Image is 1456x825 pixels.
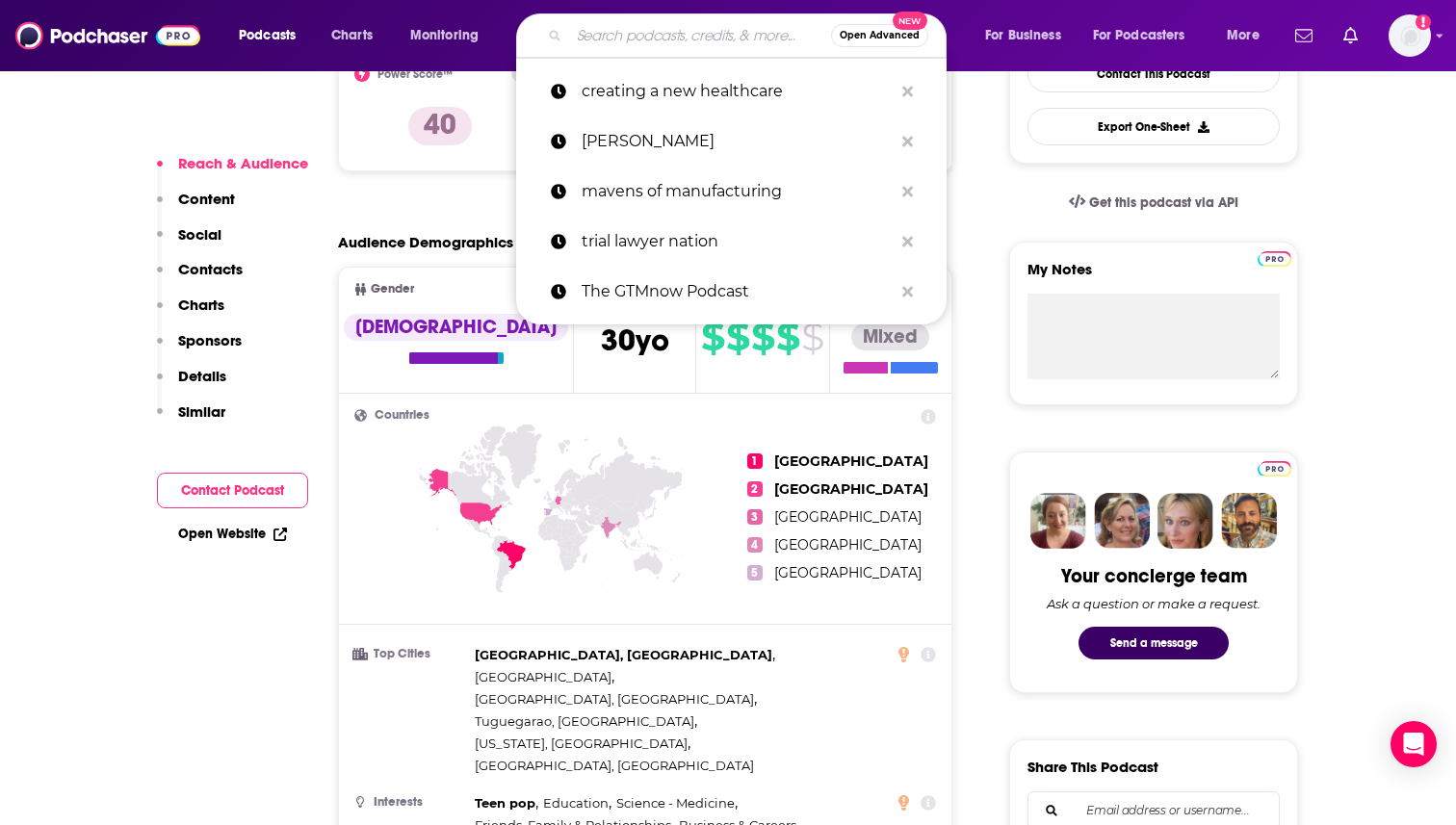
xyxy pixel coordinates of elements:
a: Pro website [1258,458,1291,477]
a: Pro website [1258,248,1291,267]
p: Social [178,225,221,244]
div: Open Intercom Messenger [1391,721,1437,767]
span: $ [751,322,774,352]
p: Sponsors [178,331,242,349]
span: Charts [331,22,373,49]
span: Monitoring [410,22,479,49]
button: open menu [225,20,321,51]
p: creating a new healthcare [582,66,893,116]
span: Teen pop [475,795,535,811]
span: Open Advanced [840,31,920,40]
span: [GEOGRAPHIC_DATA], [GEOGRAPHIC_DATA] [475,691,754,707]
span: More [1227,22,1260,49]
div: Your concierge team [1061,564,1247,588]
button: Open AdvancedNew [831,24,928,47]
span: 1 [747,453,763,469]
img: Podchaser Pro [1258,461,1291,477]
a: Show notifications dropdown [1287,19,1320,52]
span: $ [801,322,823,352]
p: michael peres [582,116,893,167]
p: The GTMnow Podcast [582,267,893,317]
a: The GTMnow Podcast [516,267,947,317]
h3: Top Cities [354,648,467,660]
button: Sponsors [157,331,242,367]
a: Contact This Podcast [1027,55,1280,92]
a: trial lawyer nation [516,217,947,267]
button: Reach & Audience [157,154,308,190]
span: , [475,688,757,710]
span: , [543,792,611,814]
button: open menu [972,20,1085,51]
span: Education [543,795,609,811]
img: Podchaser - Follow, Share and Rate Podcasts [15,17,200,54]
span: [GEOGRAPHIC_DATA], [GEOGRAPHIC_DATA] [475,758,754,773]
img: User Profile [1389,14,1431,57]
span: 5 [747,565,763,580]
a: [PERSON_NAME] [516,116,947,167]
span: Podcasts [239,22,296,49]
p: Contacts [178,260,243,278]
span: For Business [985,22,1061,49]
span: [GEOGRAPHIC_DATA] [774,508,922,526]
span: [GEOGRAPHIC_DATA] [774,536,922,554]
div: [DEMOGRAPHIC_DATA] [344,314,568,341]
a: Open Website [178,526,287,542]
a: Charts [319,20,384,51]
span: 4 [747,537,763,553]
span: Logged in as cmand-s [1389,14,1431,57]
a: Show notifications dropdown [1336,19,1365,52]
button: Similar [157,402,225,438]
p: trial lawyer nation [582,217,893,267]
img: Jon Profile [1221,493,1277,549]
span: $ [776,322,799,352]
button: Details [157,367,226,402]
span: , [616,792,738,814]
span: [GEOGRAPHIC_DATA] [475,669,611,684]
span: , [475,666,614,688]
span: , [475,644,775,666]
button: Charts [157,296,224,331]
h2: Audience Demographics [338,233,513,251]
button: open menu [1213,20,1284,51]
span: [GEOGRAPHIC_DATA] [774,480,928,498]
span: 3 [747,509,763,525]
button: open menu [397,20,504,51]
button: Social [157,225,221,261]
p: Details [178,367,226,385]
span: 30 yo [601,322,669,359]
span: , [475,792,538,814]
h3: Interests [354,796,467,809]
label: My Notes [1027,260,1280,294]
h2: Power Score™ [377,67,453,81]
span: New [893,12,927,30]
input: Search podcasts, credits, & more... [569,20,831,51]
button: Send a message [1079,627,1229,659]
p: Similar [178,402,225,421]
a: Get this podcast via API [1053,179,1254,226]
span: [GEOGRAPHIC_DATA], [GEOGRAPHIC_DATA] [475,647,772,662]
button: Show profile menu [1389,14,1431,57]
div: Ask a question or make a request. [1047,596,1261,611]
span: Gender [371,283,414,296]
span: 2 [747,481,763,497]
div: Search podcasts, credits, & more... [534,13,965,58]
span: [GEOGRAPHIC_DATA] [774,564,922,581]
span: Countries [375,409,429,422]
img: Barbara Profile [1094,493,1150,549]
img: Podchaser Pro [1258,251,1291,267]
span: For Podcasters [1093,22,1185,49]
button: open menu [1080,20,1213,51]
p: Reach & Audience [178,154,308,172]
button: Contacts [157,260,243,296]
span: Tuguegarao, [GEOGRAPHIC_DATA] [475,713,694,729]
button: Export One-Sheet [1027,108,1280,145]
a: mavens of manufacturing [516,167,947,217]
p: mavens of manufacturing [582,167,893,217]
span: $ [726,322,749,352]
span: Get this podcast via API [1089,194,1238,211]
p: 40 [408,107,472,145]
div: Mixed [851,323,929,350]
p: Charts [178,296,224,314]
a: creating a new healthcare [516,66,947,116]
